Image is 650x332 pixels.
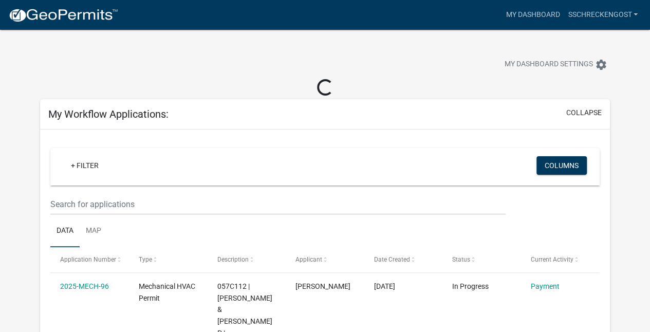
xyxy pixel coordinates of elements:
[564,5,642,25] a: sschreckengost
[48,108,169,120] h5: My Workflow Applications:
[536,156,587,175] button: Columns
[207,247,286,272] datatable-header-cell: Description
[374,256,410,263] span: Date Created
[595,59,607,71] i: settings
[60,256,116,263] span: Application Number
[50,215,80,248] a: Data
[521,247,600,272] datatable-header-cell: Current Activity
[452,282,489,290] span: In Progress
[531,256,573,263] span: Current Activity
[452,256,470,263] span: Status
[364,247,443,272] datatable-header-cell: Date Created
[60,282,109,290] a: 2025-MECH-96
[295,256,322,263] span: Applicant
[139,282,195,302] span: Mechanical HVAC Permit
[295,282,350,290] span: Steven L Schreckengost
[50,247,129,272] datatable-header-cell: Application Number
[286,247,364,272] datatable-header-cell: Applicant
[442,247,521,272] datatable-header-cell: Status
[139,256,152,263] span: Type
[496,54,616,75] button: My Dashboard Settingssettings
[217,256,249,263] span: Description
[50,194,505,215] input: Search for applications
[505,59,593,71] span: My Dashboard Settings
[531,282,560,290] a: Payment
[374,282,395,290] span: 04/21/2025
[80,215,107,248] a: Map
[63,156,107,175] a: + Filter
[129,247,208,272] datatable-header-cell: Type
[502,5,564,25] a: My Dashboard
[566,107,602,118] button: collapse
